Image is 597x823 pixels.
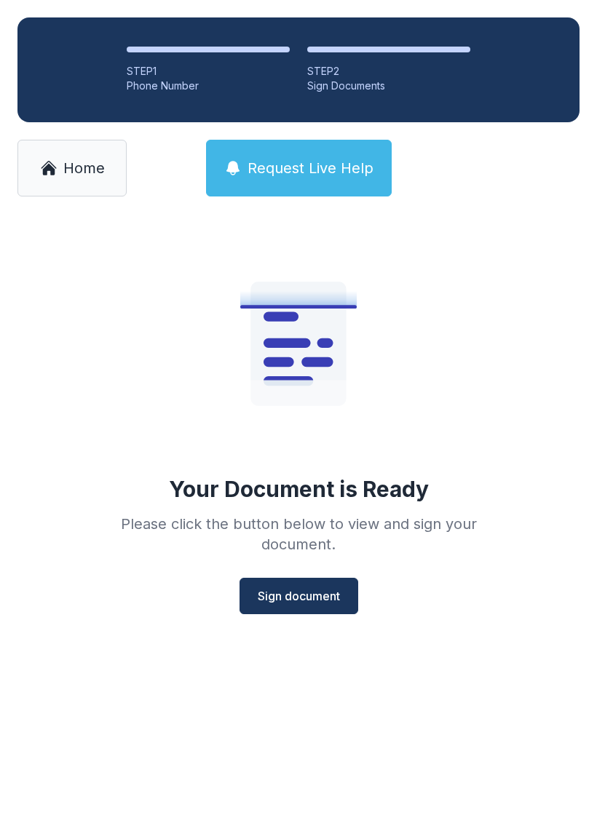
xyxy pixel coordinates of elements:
[63,158,105,178] span: Home
[248,158,373,178] span: Request Live Help
[169,476,429,502] div: Your Document is Ready
[258,587,340,605] span: Sign document
[307,64,470,79] div: STEP 2
[127,64,290,79] div: STEP 1
[89,514,508,554] div: Please click the button below to view and sign your document.
[127,79,290,93] div: Phone Number
[307,79,470,93] div: Sign Documents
